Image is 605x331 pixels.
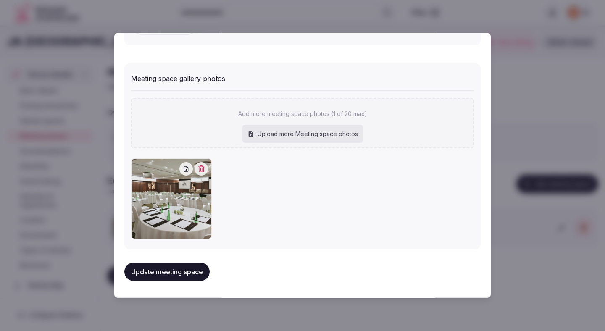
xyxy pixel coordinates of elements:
[132,159,211,239] img: business-center.jpg
[124,263,210,281] button: Update meeting space
[131,13,198,34] button: + Select options
[242,125,363,143] div: Upload more Meeting space photos
[131,70,474,84] div: Meeting space gallery photos
[238,110,367,118] p: Add more meeting space photos (1 of 20 max)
